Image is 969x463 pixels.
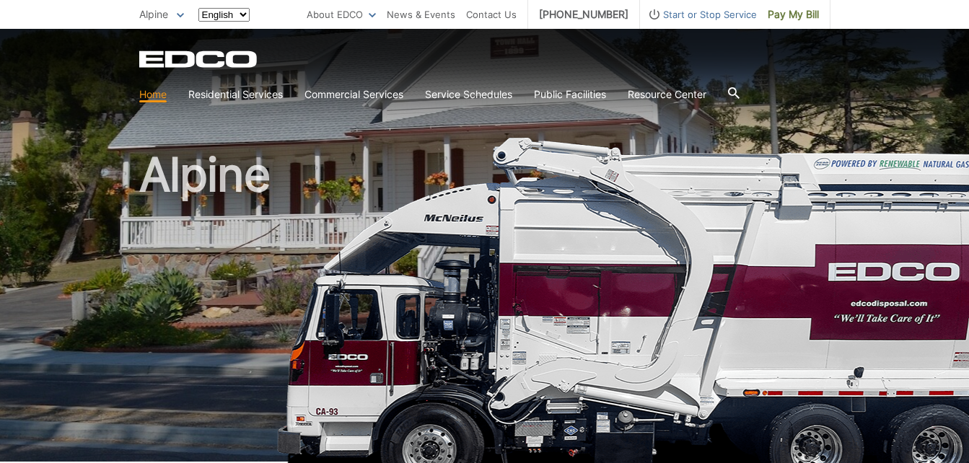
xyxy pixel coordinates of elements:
[425,87,512,102] a: Service Schedules
[534,87,606,102] a: Public Facilities
[139,50,259,68] a: EDCD logo. Return to the homepage.
[307,6,376,22] a: About EDCO
[198,8,250,22] select: Select a language
[466,6,517,22] a: Contact Us
[628,87,706,102] a: Resource Center
[387,6,455,22] a: News & Events
[768,6,819,22] span: Pay My Bill
[139,8,168,20] span: Alpine
[188,87,283,102] a: Residential Services
[304,87,403,102] a: Commercial Services
[139,87,167,102] a: Home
